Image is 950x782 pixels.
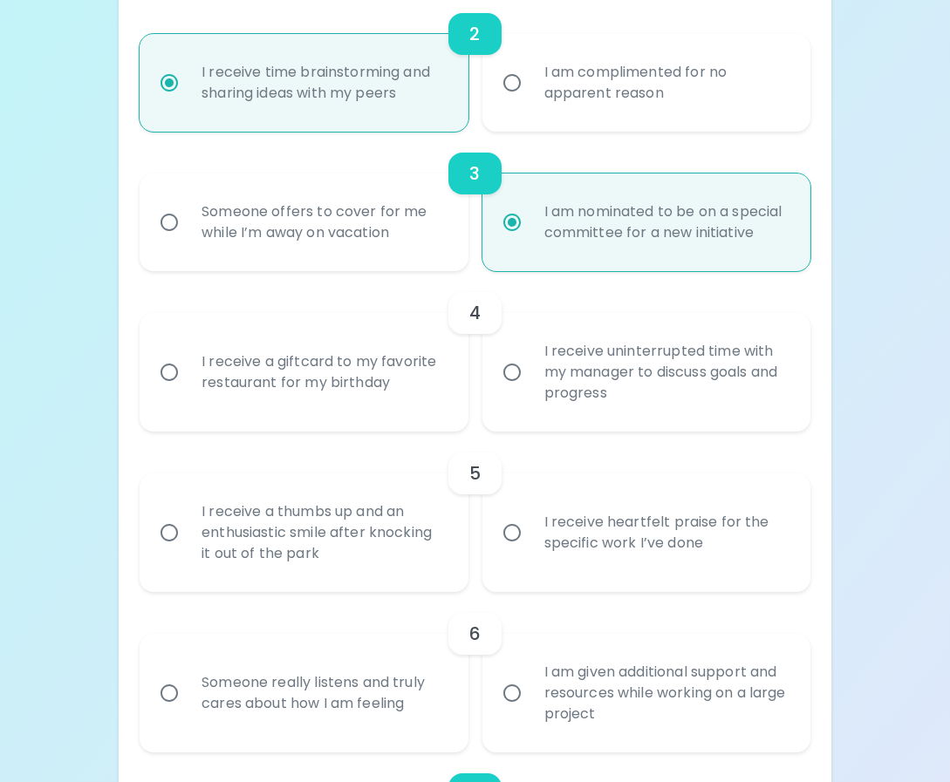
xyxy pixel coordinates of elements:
[469,459,481,487] h6: 5
[530,491,801,575] div: I receive heartfelt praise for the specific work I’ve done
[469,20,480,48] h6: 2
[530,641,801,745] div: I am given additional support and resources while working on a large project
[140,132,810,271] div: choice-group-check
[469,299,481,327] h6: 4
[469,620,481,648] h6: 6
[188,651,458,735] div: Someone really listens and truly cares about how I am feeling
[469,160,480,187] h6: 3
[188,41,458,125] div: I receive time brainstorming and sharing ideas with my peers
[140,592,810,752] div: choice-group-check
[188,180,458,264] div: Someone offers to cover for me while I’m away on vacation
[530,180,801,264] div: I am nominated to be on a special committee for a new initiative
[140,432,810,592] div: choice-group-check
[188,330,458,414] div: I receive a giftcard to my favorite restaurant for my birthday
[530,41,801,125] div: I am complimented for no apparent reason
[530,320,801,425] div: I receive uninterrupted time with my manager to discuss goals and progress
[140,271,810,432] div: choice-group-check
[188,480,458,585] div: I receive a thumbs up and an enthusiastic smile after knocking it out of the park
